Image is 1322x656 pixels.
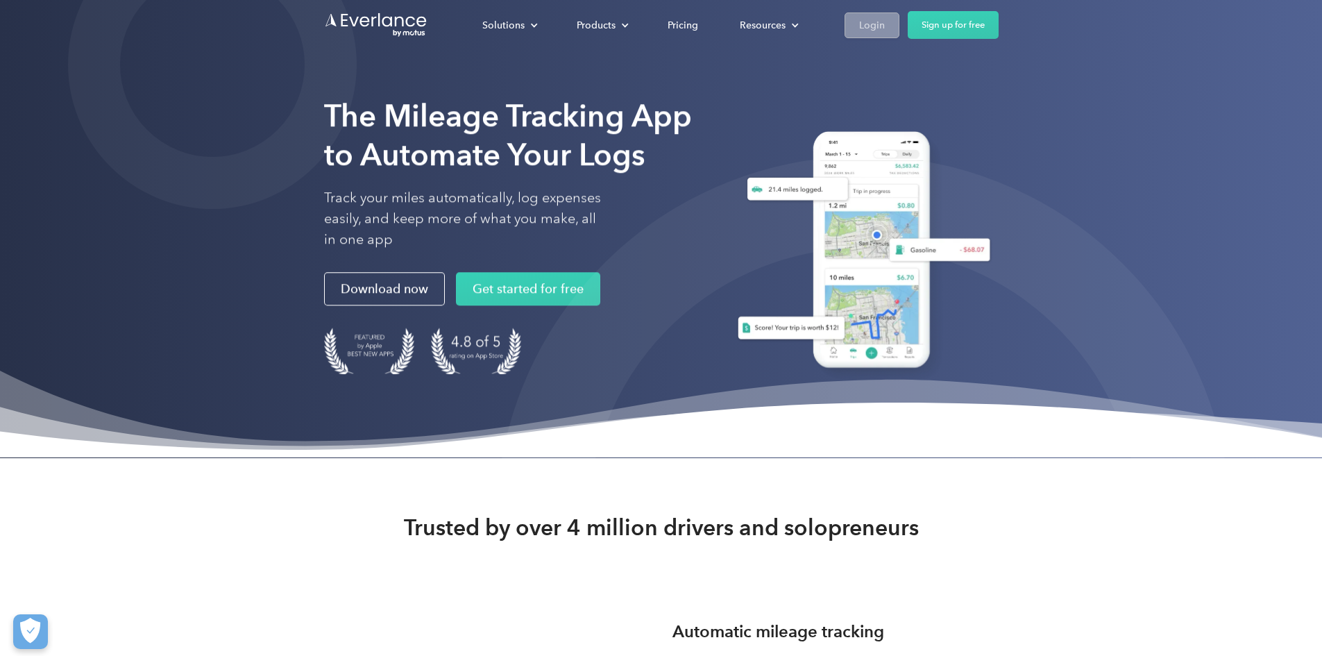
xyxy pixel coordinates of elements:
strong: The Mileage Tracking App to Automate Your Logs [324,97,692,173]
img: Everlance, mileage tracker app, expense tracking app [721,121,999,384]
a: Login [845,12,899,38]
strong: Trusted by over 4 million drivers and solopreneurs [404,514,919,541]
img: Badge for Featured by Apple Best New Apps [324,328,414,374]
a: Pricing [654,13,712,37]
div: Resources [726,13,810,37]
div: Resources [740,17,786,34]
a: Sign up for free [908,11,999,39]
h3: Automatic mileage tracking [672,619,884,644]
a: Download now [324,272,445,305]
button: Cookies Settings [13,614,48,649]
a: Get started for free [456,272,600,305]
div: Solutions [482,17,525,34]
div: Login [859,17,885,34]
img: 4.9 out of 5 stars on the app store [431,328,521,374]
div: Products [577,17,616,34]
div: Solutions [468,13,549,37]
div: Pricing [668,17,698,34]
a: Go to homepage [324,12,428,38]
p: Track your miles automatically, log expenses easily, and keep more of what you make, all in one app [324,187,602,250]
div: Products [563,13,640,37]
